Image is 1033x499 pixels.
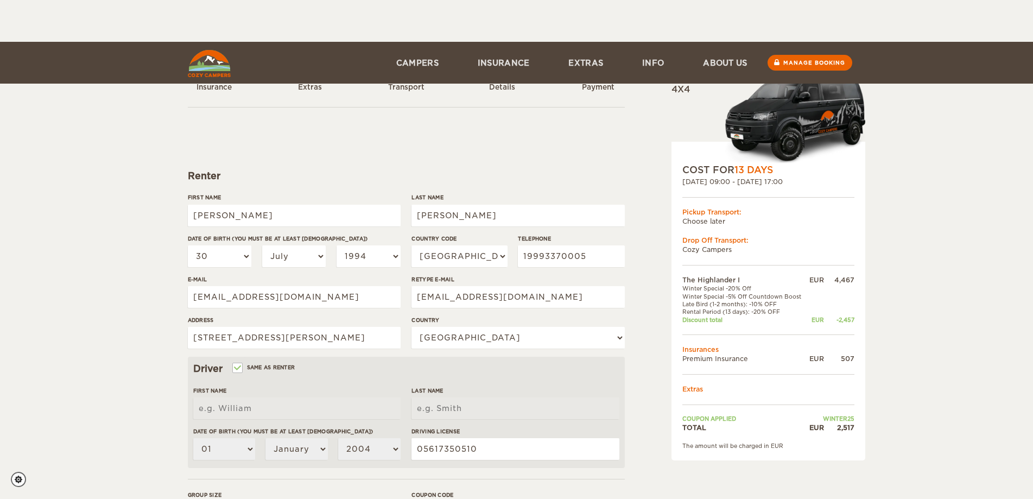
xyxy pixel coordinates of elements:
[682,275,807,285] td: The Highlander I
[193,362,619,375] div: Driver
[458,42,549,84] a: Insurance
[715,74,865,163] img: Cozy-3.png
[682,384,854,394] td: Extras
[188,316,401,324] label: Address
[411,491,624,499] label: Coupon code
[807,275,823,285] div: EUR
[188,169,625,182] div: Renter
[682,236,854,245] div: Drop Off Transport:
[411,205,624,226] input: e.g. Smith
[807,423,823,432] div: EUR
[824,316,854,324] div: -2,457
[233,365,240,372] input: Same as renter
[824,275,854,285] div: 4,467
[682,316,807,324] td: Discount total
[411,438,619,460] input: e.g. 14789654B
[193,427,401,435] label: Date of birth (You must be at least [DEMOGRAPHIC_DATA])
[411,235,507,243] label: Country Code
[377,42,458,84] a: Campers
[682,177,854,186] div: [DATE] 09:00 - [DATE] 17:00
[411,427,619,435] label: Driving License
[807,316,823,324] div: EUR
[518,235,624,243] label: Telephone
[233,362,295,372] label: Same as renter
[411,286,624,308] input: e.g. example@example.com
[411,387,619,395] label: Last Name
[824,423,854,432] div: 2,517
[682,442,854,450] div: The amount will be charged in EUR
[682,300,807,308] td: Late Bird (1-2 months): -10% OFF
[682,308,807,315] td: Rental Period (13 days): -20% OFF
[682,285,807,292] td: Winter Special -20% Off
[682,217,854,226] td: Choose later
[188,491,401,499] label: Group size
[193,397,401,419] input: e.g. William
[185,83,244,93] div: Insurance
[11,472,33,487] a: Cookie settings
[188,50,231,77] img: Cozy Campers
[411,316,624,324] label: Country
[188,193,401,201] label: First Name
[518,245,624,267] input: e.g. 1 234 567 890
[682,207,854,217] div: Pickup Transport:
[807,354,823,363] div: EUR
[472,83,532,93] div: Details
[188,205,401,226] input: e.g. William
[411,397,619,419] input: e.g. Smith
[683,42,766,84] a: About us
[411,193,624,201] label: Last Name
[188,286,401,308] input: e.g. example@example.com
[188,327,401,349] input: e.g. Street, City, Zip Code
[824,354,854,363] div: 507
[671,71,865,163] div: Automatic 4x4
[411,275,624,283] label: Retype E-mail
[188,275,401,283] label: E-mail
[682,245,854,254] td: Cozy Campers
[682,423,807,432] td: TOTAL
[280,83,340,93] div: Extras
[568,83,628,93] div: Payment
[682,415,807,422] td: Coupon applied
[682,163,854,176] div: COST FOR
[807,415,854,422] td: WINTER25
[768,55,852,71] a: Manage booking
[193,387,401,395] label: First Name
[623,42,683,84] a: Info
[734,165,773,175] span: 13 Days
[549,42,623,84] a: Extras
[188,235,401,243] label: Date of birth (You must be at least [DEMOGRAPHIC_DATA])
[682,345,854,354] td: Insurances
[376,83,436,93] div: Transport
[682,354,807,363] td: Premium Insurance
[682,293,807,300] td: Winter Special -5% Off Countdown Boost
